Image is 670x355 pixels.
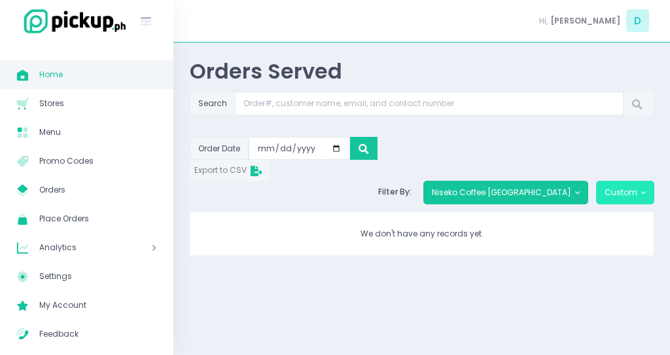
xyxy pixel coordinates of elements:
[190,160,270,181] button: Export to CSV
[190,212,654,255] div: We don't have any records yet.
[39,124,157,141] span: Menu
[550,15,620,27] span: [PERSON_NAME]
[249,137,350,160] input: Small
[39,268,157,285] span: Settings
[39,239,115,256] span: Analytics
[374,186,415,197] span: Filter By:
[39,326,157,343] span: Feedback
[16,7,128,35] img: logo
[190,137,249,160] span: Order Date
[235,92,624,115] input: Search
[39,210,157,227] span: Place Orders
[194,164,265,176] span: Export to CSV
[626,9,649,32] span: D
[539,15,548,27] span: Hi,
[39,153,157,170] span: Promo Codes
[190,59,654,84] div: Orders Served
[39,297,157,314] span: My Account
[39,66,157,83] span: Home
[423,181,588,204] button: Niseko Coffee [GEOGRAPHIC_DATA]
[39,181,157,198] span: Orders
[39,95,157,112] span: Stores
[190,92,236,115] span: Search
[596,181,654,204] button: Custom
